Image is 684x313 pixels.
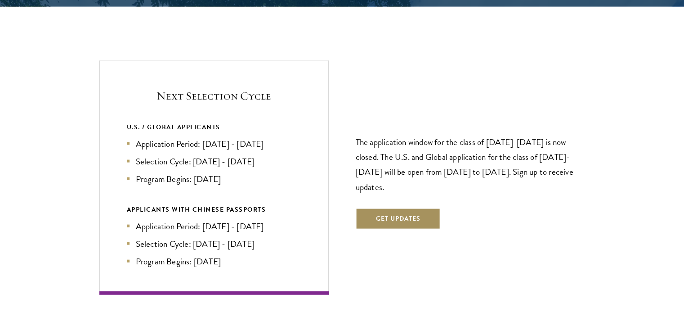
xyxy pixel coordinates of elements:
[127,255,301,268] li: Program Begins: [DATE]
[356,208,441,230] button: Get Updates
[127,204,301,215] div: APPLICANTS WITH CHINESE PASSPORTS
[127,88,301,104] h5: Next Selection Cycle
[127,137,301,150] li: Application Period: [DATE] - [DATE]
[127,172,301,186] li: Program Begins: [DATE]
[127,155,301,168] li: Selection Cycle: [DATE] - [DATE]
[127,237,301,250] li: Selection Cycle: [DATE] - [DATE]
[127,220,301,233] li: Application Period: [DATE] - [DATE]
[127,122,301,133] div: U.S. / GLOBAL APPLICANTS
[356,135,585,194] p: The application window for the class of [DATE]-[DATE] is now closed. The U.S. and Global applicat...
